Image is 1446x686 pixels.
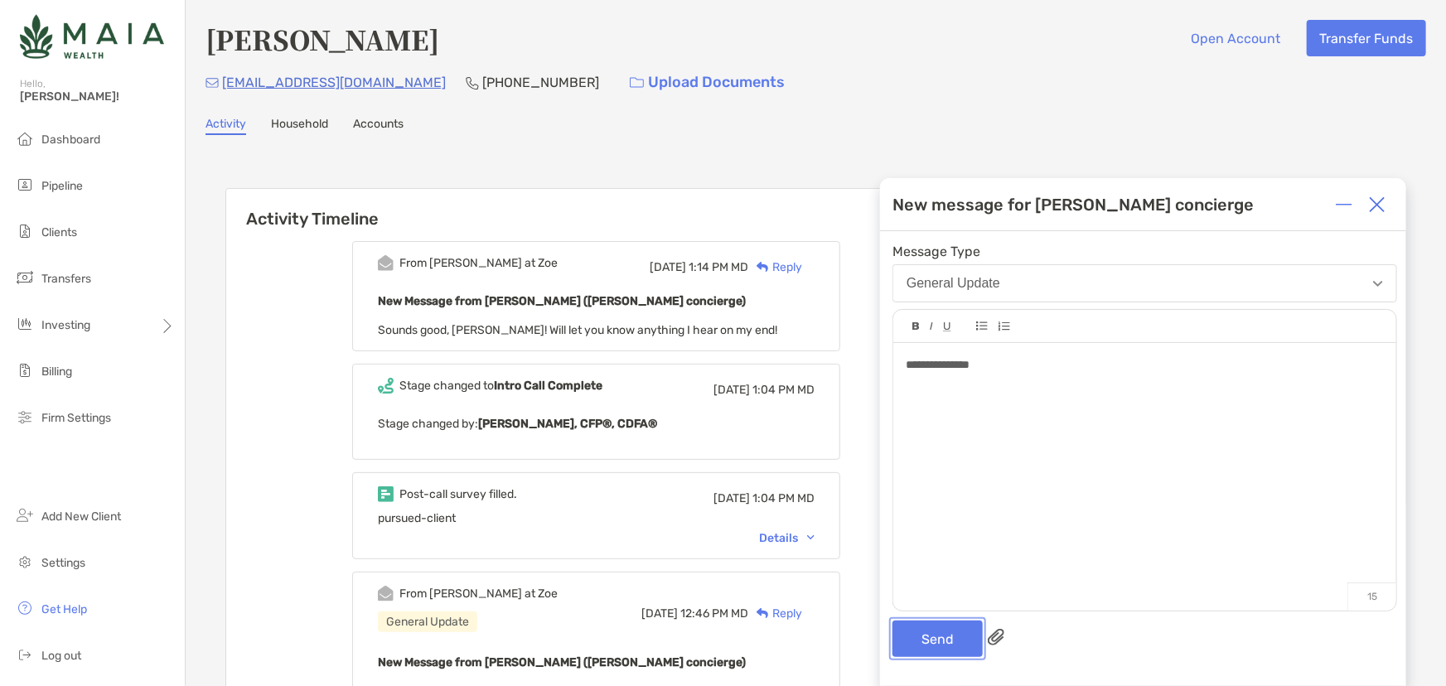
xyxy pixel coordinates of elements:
[478,417,657,431] b: [PERSON_NAME], CFP®, CDFA®
[222,72,446,93] p: [EMAIL_ADDRESS][DOMAIN_NAME]
[15,314,35,334] img: investing icon
[757,608,769,619] img: Reply icon
[15,505,35,525] img: add_new_client icon
[378,413,815,434] p: Stage changed by:
[378,378,394,394] img: Event icon
[41,225,77,239] span: Clients
[713,491,750,505] span: [DATE]
[15,175,35,195] img: pipeline icon
[748,605,802,622] div: Reply
[892,244,1397,259] span: Message Type
[41,133,100,147] span: Dashboard
[15,221,35,241] img: clients icon
[378,486,394,502] img: Event icon
[482,72,599,93] p: [PHONE_NUMBER]
[976,321,988,331] img: Editor control icon
[892,264,1397,302] button: General Update
[757,262,769,273] img: Reply icon
[988,629,1004,645] img: paperclip attachments
[41,272,91,286] span: Transfers
[748,258,802,276] div: Reply
[892,195,1254,215] div: New message for [PERSON_NAME] concierge
[206,78,219,88] img: Email Icon
[680,606,748,621] span: 12:46 PM MD
[1307,20,1426,56] button: Transfer Funds
[41,510,121,524] span: Add New Client
[619,65,796,100] a: Upload Documents
[752,491,815,505] span: 1:04 PM MD
[1336,196,1352,213] img: Expand or collapse
[998,321,1010,331] img: Editor control icon
[759,531,815,545] div: Details
[650,260,686,274] span: [DATE]
[353,117,404,135] a: Accounts
[41,411,111,425] span: Firm Settings
[399,256,558,270] div: From [PERSON_NAME] at Zoe
[466,76,479,89] img: Phone Icon
[378,255,394,271] img: Event icon
[399,487,517,501] div: Post-call survey filled.
[907,276,1000,291] div: General Update
[226,189,966,229] h6: Activity Timeline
[41,649,81,663] span: Log out
[15,598,35,618] img: get-help icon
[378,323,777,337] span: Sounds good, [PERSON_NAME]! Will let you know anything I hear on my end!
[378,511,456,525] span: pursued-client
[41,179,83,193] span: Pipeline
[41,556,85,570] span: Settings
[41,602,87,616] span: Get Help
[943,322,951,331] img: Editor control icon
[271,117,328,135] a: Household
[752,383,815,397] span: 1:04 PM MD
[15,407,35,427] img: firm-settings icon
[494,379,602,393] b: Intro Call Complete
[206,20,439,58] h4: [PERSON_NAME]
[20,89,175,104] span: [PERSON_NAME]!
[399,379,602,393] div: Stage changed to
[378,586,394,601] img: Event icon
[1369,196,1386,213] img: Close
[15,128,35,148] img: dashboard icon
[399,587,558,601] div: From [PERSON_NAME] at Zoe
[41,318,90,332] span: Investing
[378,294,746,308] b: New Message from [PERSON_NAME] ([PERSON_NAME] concierge)
[689,260,748,274] span: 1:14 PM MD
[206,117,246,135] a: Activity
[15,360,35,380] img: billing icon
[378,655,746,669] b: New Message from [PERSON_NAME] ([PERSON_NAME] concierge)
[1347,582,1396,611] p: 15
[15,552,35,572] img: settings icon
[378,611,477,632] div: General Update
[641,606,678,621] span: [DATE]
[912,322,920,331] img: Editor control icon
[15,268,35,287] img: transfers icon
[930,322,933,331] img: Editor control icon
[807,535,815,540] img: Chevron icon
[1373,281,1383,287] img: Open dropdown arrow
[20,7,164,66] img: Zoe Logo
[15,645,35,664] img: logout icon
[892,621,983,657] button: Send
[630,77,644,89] img: button icon
[1178,20,1294,56] button: Open Account
[41,365,72,379] span: Billing
[713,383,750,397] span: [DATE]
